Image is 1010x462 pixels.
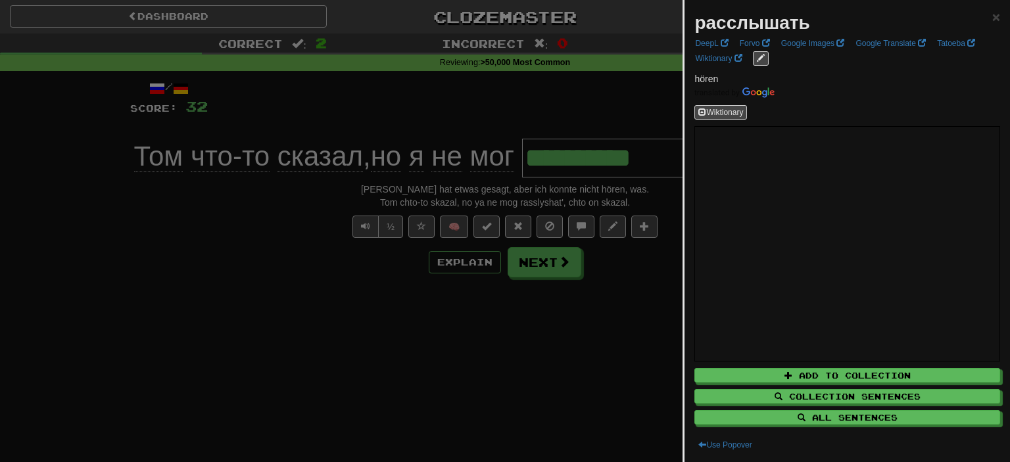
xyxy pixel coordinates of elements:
button: Use Popover [694,438,756,452]
button: Add to Collection [694,368,1000,382]
a: Tatoeba [933,36,979,51]
a: Forvo [736,36,774,51]
a: Wiktionary [691,51,746,66]
button: edit links [753,51,769,66]
button: Collection Sentences [694,389,1000,404]
a: Google Images [777,36,849,51]
a: DeepL [691,36,732,51]
span: hören [694,74,718,84]
a: Google Translate [852,36,930,51]
button: Wiktionary [694,105,747,120]
button: All Sentences [694,410,1000,425]
strong: расслышать [694,12,809,33]
button: Close [992,10,1000,24]
img: Color short [694,87,775,98]
span: × [992,9,1000,24]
